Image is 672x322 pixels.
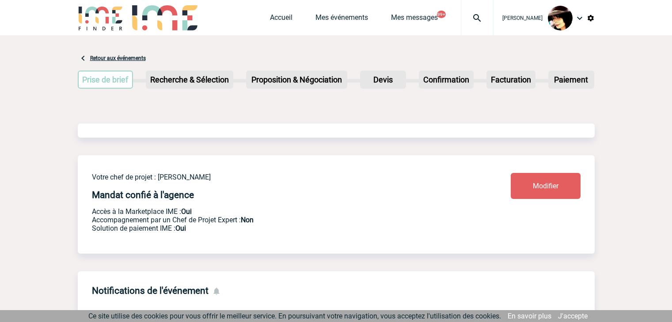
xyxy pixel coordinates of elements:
[548,6,573,30] img: 101023-0.jpg
[92,173,459,181] p: Votre chef de projet : [PERSON_NAME]
[549,71,593,88] p: Paiement
[420,71,473,88] p: Confirmation
[181,207,192,216] b: Oui
[247,71,346,88] p: Proposition & Négociation
[315,13,368,26] a: Mes événements
[241,216,254,224] b: Non
[92,216,459,224] p: Prestation payante
[147,71,232,88] p: Recherche & Sélection
[92,207,459,216] p: Accès à la Marketplace IME :
[558,312,588,320] a: J'accepte
[437,11,446,18] button: 99+
[502,15,543,21] span: [PERSON_NAME]
[92,285,209,296] h4: Notifications de l'événement
[79,71,133,88] p: Prise de brief
[175,224,186,232] b: Oui
[270,13,292,26] a: Accueil
[533,182,558,190] span: Modifier
[78,5,124,30] img: IME-Finder
[90,55,146,61] a: Retour aux événements
[92,224,459,232] p: Conformité aux process achat client, Prise en charge de la facturation, Mutualisation de plusieur...
[92,190,194,200] h4: Mandat confié à l'agence
[88,312,501,320] span: Ce site utilise des cookies pour vous offrir le meilleur service. En poursuivant votre navigation...
[508,312,551,320] a: En savoir plus
[391,13,438,26] a: Mes messages
[361,71,405,88] p: Devis
[487,71,535,88] p: Facturation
